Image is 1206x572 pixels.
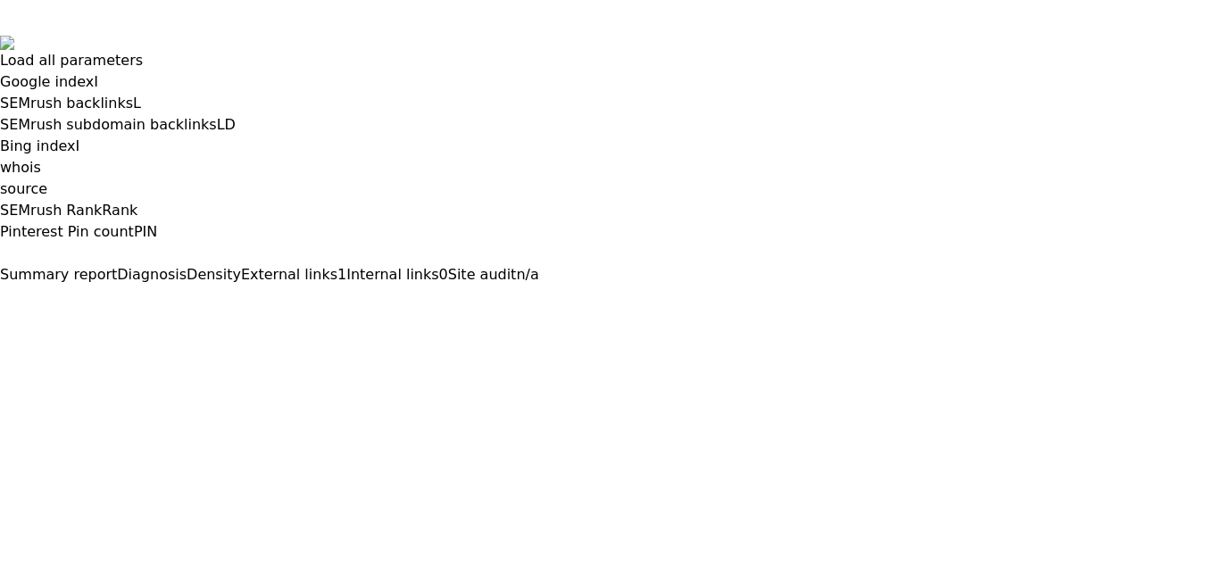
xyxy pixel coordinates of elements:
[448,266,517,283] span: Site audit
[241,266,337,283] span: External links
[439,266,448,283] span: 0
[217,116,236,133] span: LD
[134,223,157,240] span: PIN
[76,137,80,154] span: I
[187,266,241,283] span: Density
[133,95,141,112] span: L
[346,266,438,283] span: Internal links
[102,202,137,219] span: Rank
[516,266,538,283] span: n/a
[448,266,539,283] a: Site auditn/a
[94,73,98,90] span: I
[117,266,187,283] span: Diagnosis
[337,266,346,283] span: 1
